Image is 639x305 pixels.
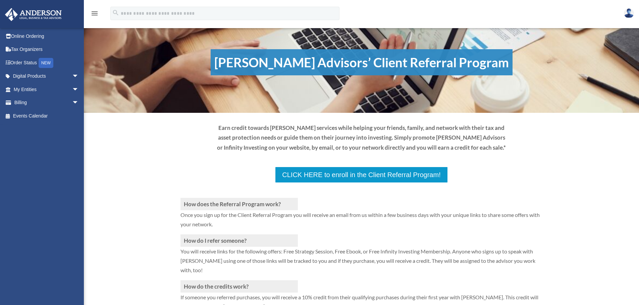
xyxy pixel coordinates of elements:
[5,56,89,70] a: Order StatusNEW
[180,198,298,210] h3: How does the Referral Program work?
[180,247,543,280] p: You will receive links for the following offers: Free Strategy Session, Free Ebook, or Free Infin...
[211,49,513,75] h1: [PERSON_NAME] Advisors’ Client Referral Program
[5,109,89,123] a: Events Calendar
[112,9,119,16] i: search
[217,123,507,153] p: Earn credit towards [PERSON_NAME] services while helping your friends, family, and network with t...
[5,83,89,96] a: My Entitiesarrow_drop_down
[5,29,89,43] a: Online Ordering
[5,43,89,56] a: Tax Organizers
[39,58,53,68] div: NEW
[180,210,543,234] p: Once you sign up for the Client Referral Program you will receive an email from us within a few b...
[624,8,634,18] img: User Pic
[72,70,86,83] span: arrow_drop_down
[5,96,89,109] a: Billingarrow_drop_down
[180,234,298,247] h3: How do I refer someone?
[91,9,99,17] i: menu
[91,12,99,17] a: menu
[72,83,86,96] span: arrow_drop_down
[3,8,64,21] img: Anderson Advisors Platinum Portal
[275,166,448,183] a: CLICK HERE to enroll in the Client Referral Program!
[72,96,86,110] span: arrow_drop_down
[5,70,89,83] a: Digital Productsarrow_drop_down
[180,280,298,293] h3: How do the credits work?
